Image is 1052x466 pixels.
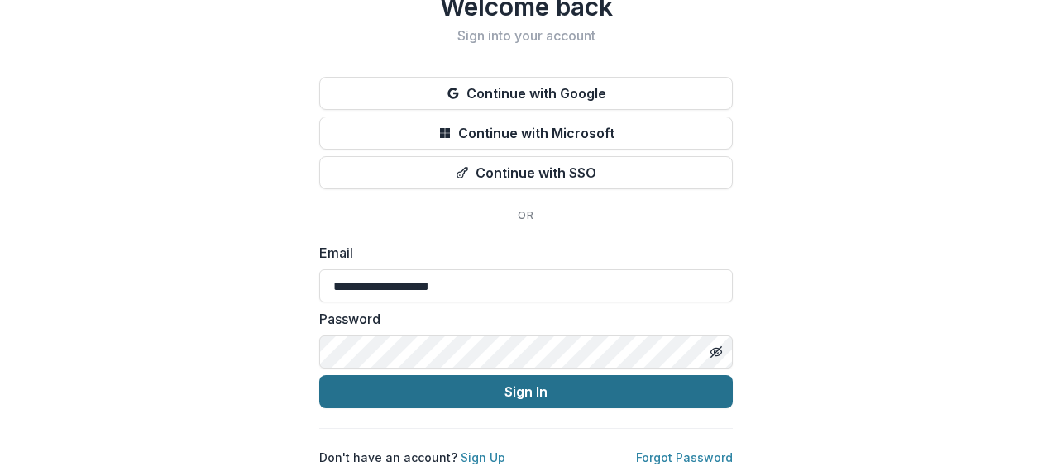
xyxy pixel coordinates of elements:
a: Sign Up [461,450,505,464]
button: Continue with Microsoft [319,116,733,150]
h2: Sign into your account [319,28,733,44]
button: Toggle password visibility [703,339,729,365]
label: Password [319,309,723,329]
button: Continue with SSO [319,156,733,189]
a: Forgot Password [636,450,733,464]
button: Continue with Google [319,77,733,110]
p: Don't have an account? [319,449,505,466]
label: Email [319,243,723,263]
button: Sign In [319,375,733,408]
